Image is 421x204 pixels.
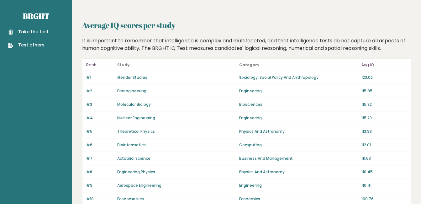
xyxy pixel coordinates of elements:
p: #3 [86,102,113,107]
p: Economics [239,196,357,202]
b: Category [239,62,260,67]
p: Rank [86,61,113,69]
p: #9 [86,183,113,188]
p: Engineering [239,183,357,188]
p: 113.93 [361,129,407,134]
a: Take the test [8,29,49,35]
p: Business And Management [239,156,357,161]
p: Engineering [239,88,357,94]
p: #4 [86,115,113,121]
a: Gender Studies [117,75,147,80]
p: 111.63 [361,156,407,161]
p: 115.95 [361,88,407,94]
p: Physics And Astronomy [239,129,357,134]
p: 110.41 [361,183,407,188]
p: #6 [86,142,113,148]
p: Physics And Astronomy [239,169,357,175]
p: #1 [86,75,113,80]
a: Nuclear Engineering [117,115,155,121]
p: Avg IQ [361,61,407,69]
p: 112.01 [361,142,407,148]
p: Sociology, Social Policy And Anthropology [239,75,357,80]
a: Brght [23,11,49,21]
a: Test others [8,42,49,48]
a: Aerospace Engineering [117,183,161,188]
a: Bioinformatics [117,142,146,148]
p: #5 [86,129,113,134]
p: Computing [239,142,357,148]
a: Actuarial Science [117,156,150,161]
div: It is important to remember that intelligence is complex and multifaceted, and that intelligence ... [80,37,413,52]
p: #8 [86,169,113,175]
p: #10 [86,196,113,202]
p: 109.76 [361,196,407,202]
a: Theoretical Physics [117,129,155,134]
p: #7 [86,156,113,161]
p: 110.45 [361,169,407,175]
b: Study [117,62,130,67]
h2: Average IQ scores per study [82,19,411,31]
a: Engineering Physics [117,169,155,174]
p: #2 [86,88,113,94]
p: Engineering [239,115,357,121]
p: 123.02 [361,75,407,80]
a: Econometrics [117,196,144,201]
p: 115.23 [361,115,407,121]
p: Biosciences [239,102,357,107]
a: Bioengineering [117,88,146,94]
a: Molecular Biology [117,102,151,107]
p: 115.82 [361,102,407,107]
